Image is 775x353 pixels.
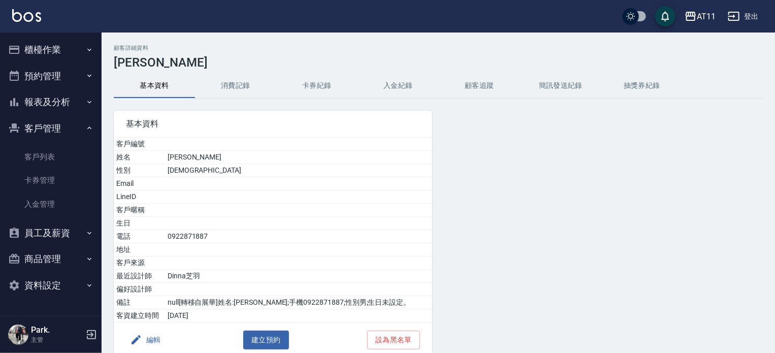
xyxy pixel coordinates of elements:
button: 編輯 [126,331,165,349]
td: 客戶暱稱 [114,204,165,217]
td: null[轉移自展華]姓名:[PERSON_NAME];手機0922871887;性別男;生日未設定。 [165,296,432,309]
button: 消費記錄 [195,74,276,98]
button: 登出 [724,7,763,26]
button: 顧客追蹤 [439,74,520,98]
a: 入金管理 [4,192,98,216]
button: 櫃檯作業 [4,37,98,63]
td: [DATE] [165,309,432,323]
td: 0922871887 [165,230,432,243]
td: 偏好設計師 [114,283,165,296]
h5: Park. [31,325,83,335]
td: LineID [114,190,165,204]
td: [PERSON_NAME] [165,151,432,164]
h2: 顧客詳細資料 [114,45,763,51]
button: 卡券紀錄 [276,74,358,98]
button: 抽獎券紀錄 [601,74,683,98]
td: 最近設計師 [114,270,165,283]
div: AT11 [697,10,716,23]
button: 資料設定 [4,272,98,299]
a: 卡券管理 [4,169,98,192]
button: AT11 [681,6,720,27]
button: 基本資料 [114,74,195,98]
td: 性別 [114,164,165,177]
td: [DEMOGRAPHIC_DATA] [165,164,432,177]
img: Logo [12,9,41,22]
td: Dinna芝羽 [165,270,432,283]
h3: [PERSON_NAME] [114,55,763,70]
button: save [655,6,675,26]
button: 簡訊發送紀錄 [520,74,601,98]
button: 入金紀錄 [358,74,439,98]
p: 主管 [31,335,83,344]
button: 建立預約 [243,331,289,349]
img: Person [8,325,28,345]
td: 備註 [114,296,165,309]
td: 客戶來源 [114,256,165,270]
td: 客資建立時間 [114,309,165,323]
span: 基本資料 [126,119,420,129]
td: 生日 [114,217,165,230]
td: 姓名 [114,151,165,164]
td: 電話 [114,230,165,243]
button: 員工及薪資 [4,220,98,246]
button: 客戶管理 [4,115,98,142]
td: Email [114,177,165,190]
button: 商品管理 [4,246,98,272]
button: 設為黑名單 [367,331,420,349]
td: 地址 [114,243,165,256]
button: 報表及分析 [4,89,98,115]
button: 預約管理 [4,63,98,89]
a: 客戶列表 [4,145,98,169]
td: 客戶編號 [114,138,165,151]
